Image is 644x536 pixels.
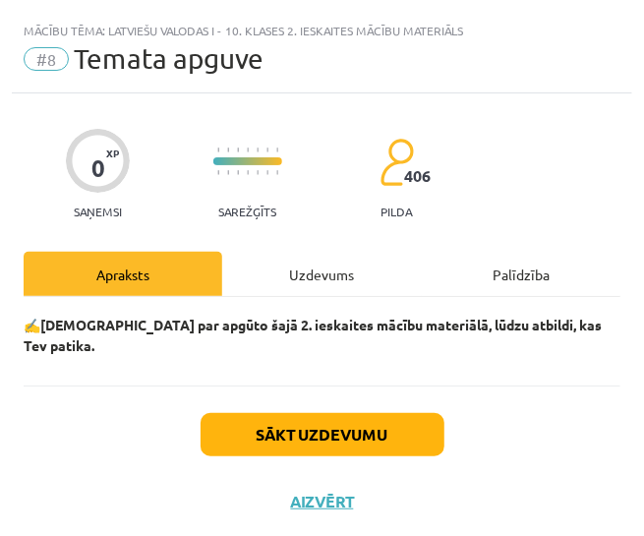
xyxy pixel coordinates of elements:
[201,413,444,456] button: Sākt uzdevumu
[404,167,431,185] span: 406
[217,170,219,175] img: icon-short-line-57e1e144782c952c97e751825c79c345078a6d821885a25fce030b3d8c18986b.svg
[247,170,249,175] img: icon-short-line-57e1e144782c952c97e751825c79c345078a6d821885a25fce030b3d8c18986b.svg
[106,148,119,158] span: XP
[24,252,222,296] div: Apraksts
[380,138,414,187] img: students-c634bb4e5e11cddfef0936a35e636f08e4e9abd3cc4e673bd6f9a4125e45ecb1.svg
[247,148,249,152] img: icon-short-line-57e1e144782c952c97e751825c79c345078a6d821885a25fce030b3d8c18986b.svg
[276,148,278,152] img: icon-short-line-57e1e144782c952c97e751825c79c345078a6d821885a25fce030b3d8c18986b.svg
[218,205,276,218] p: Sarežģīts
[74,42,263,75] span: Temata apguve
[91,154,105,182] div: 0
[24,24,620,37] div: Mācību tēma: Latviešu valodas i - 10. klases 2. ieskaites mācību materiāls
[285,492,360,511] button: Aizvērt
[227,148,229,152] img: icon-short-line-57e1e144782c952c97e751825c79c345078a6d821885a25fce030b3d8c18986b.svg
[381,205,412,218] p: pilda
[66,205,130,218] p: Saņemsi
[266,170,268,175] img: icon-short-line-57e1e144782c952c97e751825c79c345078a6d821885a25fce030b3d8c18986b.svg
[266,148,268,152] img: icon-short-line-57e1e144782c952c97e751825c79c345078a6d821885a25fce030b3d8c18986b.svg
[227,170,229,175] img: icon-short-line-57e1e144782c952c97e751825c79c345078a6d821885a25fce030b3d8c18986b.svg
[237,148,239,152] img: icon-short-line-57e1e144782c952c97e751825c79c345078a6d821885a25fce030b3d8c18986b.svg
[276,170,278,175] img: icon-short-line-57e1e144782c952c97e751825c79c345078a6d821885a25fce030b3d8c18986b.svg
[24,47,69,71] span: #8
[217,148,219,152] img: icon-short-line-57e1e144782c952c97e751825c79c345078a6d821885a25fce030b3d8c18986b.svg
[257,148,259,152] img: icon-short-line-57e1e144782c952c97e751825c79c345078a6d821885a25fce030b3d8c18986b.svg
[24,315,620,356] p: ✍️
[257,170,259,175] img: icon-short-line-57e1e144782c952c97e751825c79c345078a6d821885a25fce030b3d8c18986b.svg
[422,252,620,296] div: Palīdzība
[222,252,421,296] div: Uzdevums
[237,170,239,175] img: icon-short-line-57e1e144782c952c97e751825c79c345078a6d821885a25fce030b3d8c18986b.svg
[24,316,602,354] strong: [DEMOGRAPHIC_DATA] par apgūto šajā 2. ieskaites mācību materiālā, lūdzu atbildi, kas Tev patika.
